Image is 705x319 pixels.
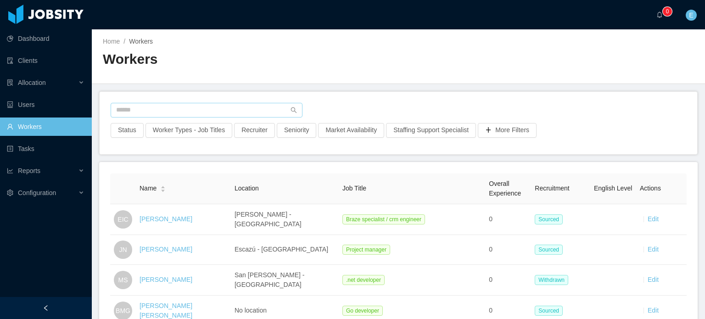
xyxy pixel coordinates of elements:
[386,123,476,138] button: Staffing Support Specialist
[7,168,13,174] i: icon: line-chart
[118,271,128,289] span: MS
[342,306,383,316] span: Go developer
[161,185,166,188] i: icon: caret-up
[160,185,166,191] div: Sort
[18,189,56,196] span: Configuration
[535,246,566,253] a: Sourced
[648,215,659,223] a: Edit
[7,51,84,70] a: icon: auditClients
[103,50,398,69] h2: Workers
[535,245,563,255] span: Sourced
[18,167,40,174] span: Reports
[103,38,120,45] a: Home
[235,185,259,192] span: Location
[129,38,153,45] span: Workers
[117,210,128,229] span: EIC
[648,276,659,283] a: Edit
[145,123,232,138] button: Worker Types - Job Titles
[231,204,339,235] td: [PERSON_NAME] - [GEOGRAPHIC_DATA]
[535,275,568,285] span: Withdrawn
[7,118,84,136] a: icon: userWorkers
[161,188,166,191] i: icon: caret-down
[485,235,531,265] td: 0
[648,246,659,253] a: Edit
[7,190,13,196] i: icon: setting
[140,246,192,253] a: [PERSON_NAME]
[342,245,390,255] span: Project manager
[111,123,144,138] button: Status
[535,307,566,314] a: Sourced
[648,307,659,314] a: Edit
[140,302,192,319] a: [PERSON_NAME] [PERSON_NAME]
[640,185,661,192] span: Actions
[231,235,339,265] td: Escazú - [GEOGRAPHIC_DATA]
[7,140,84,158] a: icon: profileTasks
[140,276,192,283] a: [PERSON_NAME]
[478,123,537,138] button: icon: plusMore Filters
[7,29,84,48] a: icon: pie-chartDashboard
[689,10,693,21] span: E
[485,204,531,235] td: 0
[535,306,563,316] span: Sourced
[663,7,672,16] sup: 0
[277,123,316,138] button: Seniority
[7,79,13,86] i: icon: solution
[318,123,384,138] button: Market Availability
[140,215,192,223] a: [PERSON_NAME]
[535,276,572,283] a: Withdrawn
[489,180,521,197] span: Overall Experience
[485,265,531,296] td: 0
[535,214,563,224] span: Sourced
[342,275,385,285] span: .net developer
[535,215,566,223] a: Sourced
[342,214,425,224] span: Braze specialist / crm engineer
[123,38,125,45] span: /
[231,265,339,296] td: San [PERSON_NAME] - [GEOGRAPHIC_DATA]
[656,11,663,18] i: icon: bell
[140,184,157,193] span: Name
[291,107,297,113] i: icon: search
[342,185,366,192] span: Job Title
[119,241,127,259] span: JN
[18,79,46,86] span: Allocation
[234,123,275,138] button: Recruiter
[7,95,84,114] a: icon: robotUsers
[594,185,632,192] span: English Level
[535,185,569,192] span: Recruitment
